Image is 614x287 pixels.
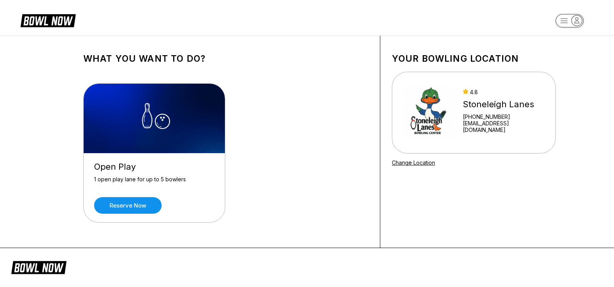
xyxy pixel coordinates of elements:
div: 4.8 [463,89,545,95]
img: Open Play [84,84,226,153]
div: Open Play [94,162,214,172]
img: Stoneleigh Lanes [402,84,456,142]
h1: What you want to do? [83,53,368,64]
h1: Your bowling location [392,53,556,64]
a: [EMAIL_ADDRESS][DOMAIN_NAME] [463,120,545,133]
a: Change Location [392,159,435,166]
a: Reserve now [94,197,162,214]
div: [PHONE_NUMBER] [463,113,545,120]
div: Stoneleigh Lanes [463,99,545,110]
div: 1 open play lane for up to 5 bowlers [94,176,214,189]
